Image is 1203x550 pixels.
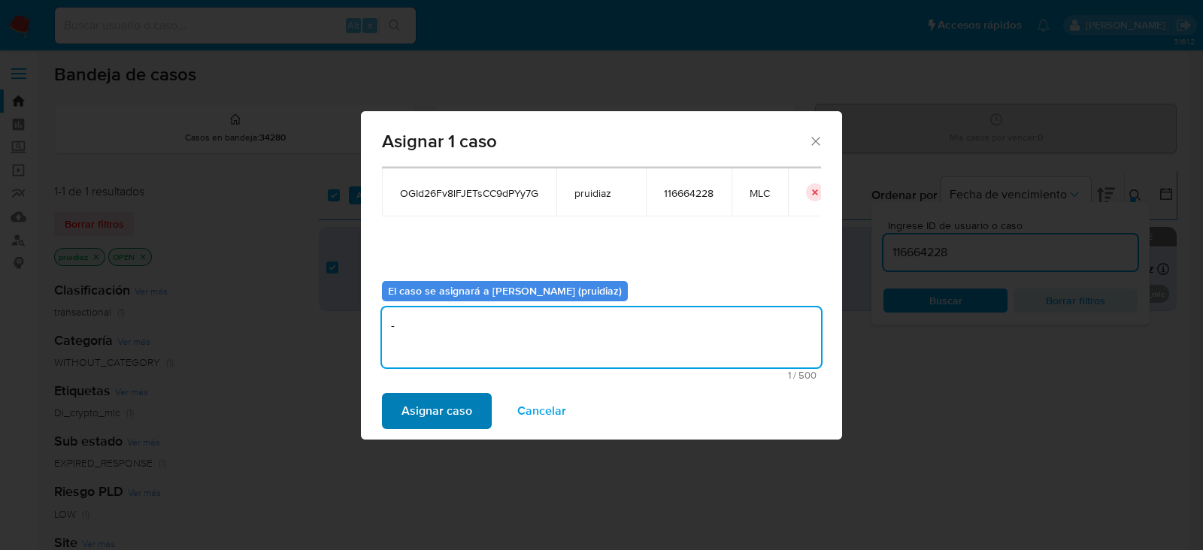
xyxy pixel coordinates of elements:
[402,394,472,428] span: Asignar caso
[400,186,538,200] span: OGId26Fv8lFJETsCC9dPYy7G
[361,111,842,440] div: assign-modal
[386,370,817,380] span: Máximo 500 caracteres
[382,393,492,429] button: Asignar caso
[806,183,824,201] button: icon-button
[517,394,566,428] span: Cancelar
[382,132,808,150] span: Asignar 1 caso
[750,186,770,200] span: MLC
[382,307,821,367] textarea: -
[498,393,586,429] button: Cancelar
[808,134,822,147] button: Cerrar ventana
[664,186,714,200] span: 116664228
[574,186,628,200] span: pruidiaz
[388,283,622,298] b: El caso se asignará a [PERSON_NAME] (pruidiaz)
